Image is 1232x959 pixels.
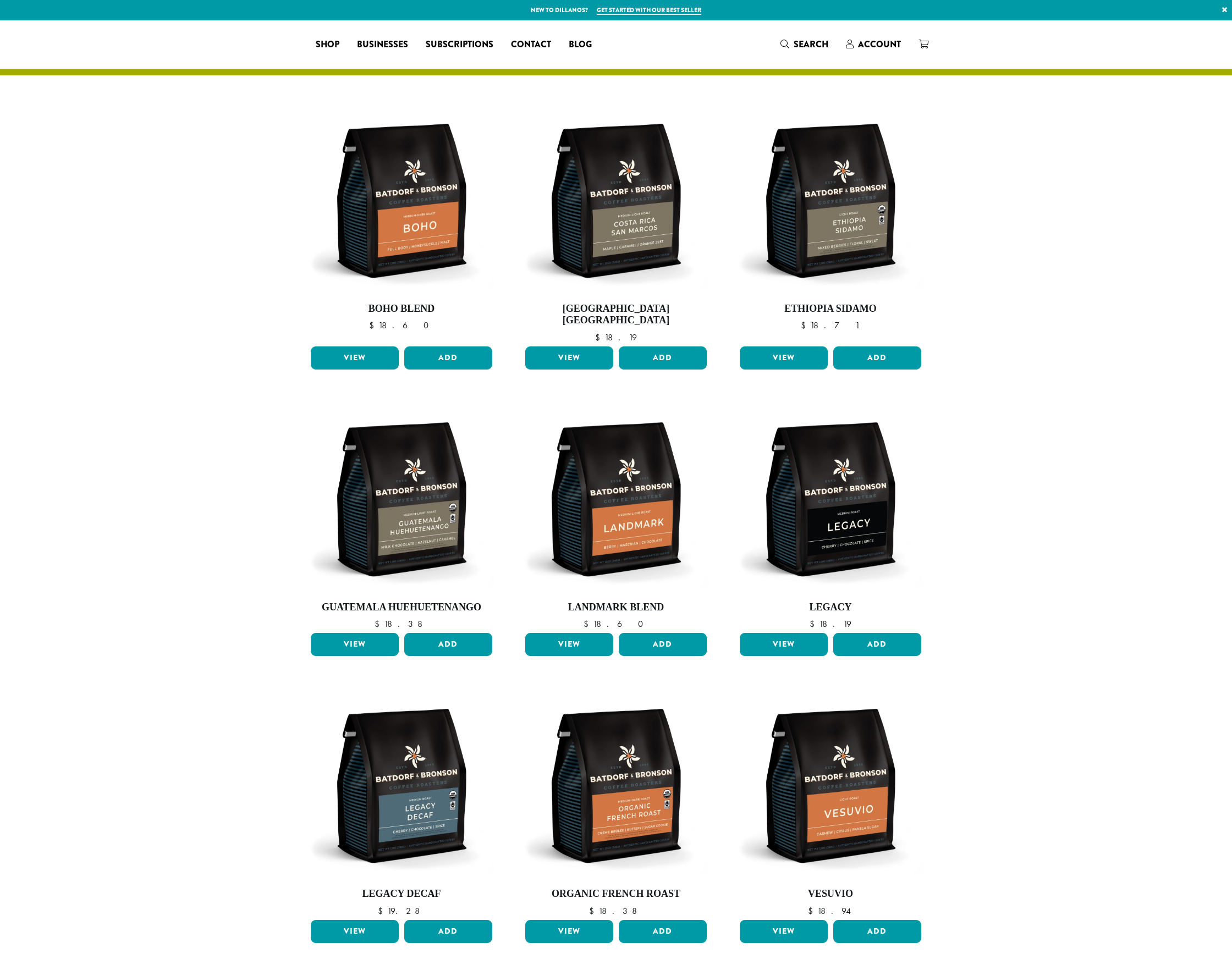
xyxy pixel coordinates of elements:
button: Add [619,633,707,656]
button: Add [833,346,921,370]
bdi: 19.28 [378,905,425,917]
a: View [311,920,399,943]
a: View [525,633,613,656]
a: Vesuvio $18.94 [737,692,924,916]
span: Shop [316,38,339,52]
a: Legacy $18.19 [737,406,924,629]
span: Blog [569,38,592,52]
span: Businesses [357,38,408,52]
a: View [525,346,613,370]
h4: Legacy [737,602,924,614]
a: View [740,346,828,370]
a: Shop [307,36,348,53]
h4: Organic French Roast [522,888,710,900]
h4: Legacy Decaf [308,888,495,900]
h4: Landmark Blend [522,602,710,614]
a: Boho Blend $18.60 [308,107,495,342]
img: BB-12oz-Landmark-Stock.webp [522,406,710,593]
a: View [311,633,399,656]
a: Guatemala Huehuetenango $18.38 [308,406,495,629]
img: BB-12oz-FTO-Guatemala-Huhutenango-Stock.webp [308,406,495,593]
h4: [GEOGRAPHIC_DATA] [GEOGRAPHIC_DATA] [522,303,710,327]
span: $ [801,319,810,331]
a: Ethiopia Sidamo $18.71 [737,107,924,342]
a: Organic French Roast $18.38 [522,692,710,916]
img: BB-12oz-Costa-Rica-San-Marcos-Stock.webp [522,107,710,294]
img: BB-12oz-FTO-Legacy-Decaf-Stock.webp [308,692,495,879]
bdi: 18.19 [595,332,637,343]
span: $ [369,319,378,331]
h4: Guatemala Huehuetenango [308,602,495,614]
span: $ [589,905,598,917]
button: Add [833,633,921,656]
span: $ [378,905,387,917]
a: View [525,920,613,943]
bdi: 18.94 [808,905,853,917]
bdi: 18.60 [584,618,648,630]
img: BB-12oz-Legacy-Stock.webp [737,406,924,593]
a: Legacy Decaf $19.28 [308,692,495,916]
h4: Boho Blend [308,303,495,315]
button: Add [404,346,492,370]
h4: Ethiopia Sidamo [737,303,924,315]
button: Add [404,920,492,943]
bdi: 18.19 [810,618,851,630]
h4: Vesuvio [737,888,924,900]
a: Landmark Blend $18.60 [522,406,710,629]
img: BB-12oz-FTO-Ethiopia-Sidamo-Stock.webp [737,107,924,294]
span: Search [794,38,828,51]
span: Account [858,38,901,51]
a: View [311,346,399,370]
a: View [740,633,828,656]
img: BB-12oz-Vesuvio-Stock.webp [737,692,924,879]
span: Subscriptions [426,38,493,52]
button: Add [404,633,492,656]
button: Add [833,920,921,943]
a: [GEOGRAPHIC_DATA] [GEOGRAPHIC_DATA] $18.19 [522,107,710,342]
span: $ [375,618,384,630]
span: $ [808,905,817,917]
bdi: 18.71 [801,319,860,331]
img: BB-12oz-Boho-Stock.webp [308,107,495,294]
a: View [740,920,828,943]
a: Search [772,35,837,53]
a: Get started with our best seller [597,5,701,15]
span: $ [595,332,604,343]
bdi: 18.38 [589,905,642,917]
span: $ [584,618,593,630]
button: Add [619,346,707,370]
button: Add [619,920,707,943]
bdi: 18.60 [369,319,434,331]
bdi: 18.38 [375,618,428,630]
span: $ [810,618,819,630]
img: BB-12oz-FTO-Organic-French-Roast-Stock.webp [522,692,710,879]
span: Contact [511,38,551,52]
